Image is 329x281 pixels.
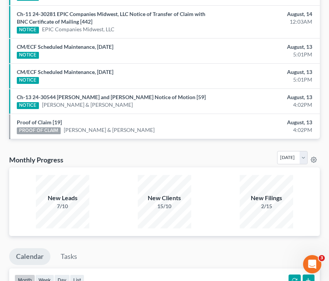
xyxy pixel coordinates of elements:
a: Tasks [54,248,84,265]
div: NOTICE [17,102,39,109]
div: 12:03AM [219,18,312,26]
div: 5:01PM [219,76,312,83]
h3: Monthly Progress [9,155,63,164]
div: New Clients [138,194,191,202]
a: EPIC Companies Midwest, LLC [42,26,115,33]
div: New Filings [240,194,293,202]
a: CM/ECF Scheduled Maintenance, [DATE] [17,69,113,75]
div: NOTICE [17,52,39,59]
a: [PERSON_NAME] & [PERSON_NAME] [64,126,155,134]
div: 5:01PM [219,51,312,58]
div: 4:02PM [219,101,312,109]
div: 15/10 [138,202,191,210]
a: Calendar [9,248,50,265]
div: August, 13 [219,68,312,76]
div: August, 14 [219,10,312,18]
a: Ch-13 24-30544 [PERSON_NAME] and [PERSON_NAME] Notice of Motion [59] [17,94,206,100]
div: PROOF OF CLAIM [17,127,61,134]
span: 3 [319,255,325,261]
a: Proof of Claim [19] [17,119,62,125]
a: CM/ECF Scheduled Maintenance, [DATE] [17,43,113,50]
a: [PERSON_NAME] & [PERSON_NAME] [42,101,133,109]
div: 7/10 [36,202,89,210]
div: August, 13 [219,93,312,101]
a: Ch-11 24-30281 EPIC Companies Midwest, LLC Notice of Transfer of Claim with BNC Certificate of Ma... [17,11,205,25]
div: August, 13 [219,43,312,51]
div: NOTICE [17,27,39,34]
div: 4:02PM [219,126,312,134]
div: 2/15 [240,202,293,210]
div: August, 13 [219,119,312,126]
div: New Leads [36,194,89,202]
div: NOTICE [17,77,39,84]
iframe: Intercom live chat [303,255,321,273]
